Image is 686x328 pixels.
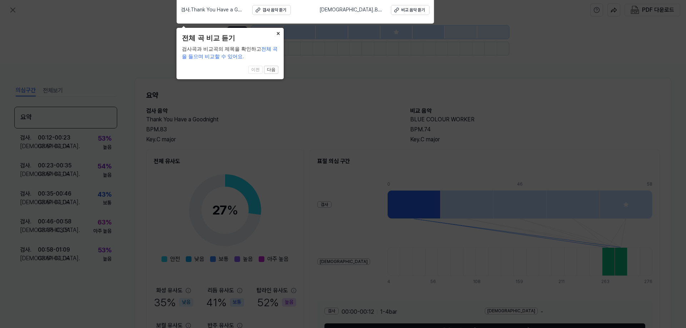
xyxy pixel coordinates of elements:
[272,28,284,38] button: Close
[252,5,291,15] button: 검사 음악 듣기
[391,5,429,15] button: 비교 음악 듣기
[319,6,382,14] span: [DEMOGRAPHIC_DATA] . BLUE COLOUR WORKER
[264,66,278,74] button: 다음
[182,45,278,60] div: 검사곡과 비교곡의 제목을 확인하고
[263,7,286,13] div: 검사 음악 듣기
[181,6,244,14] span: 검사 . Thank You Have a Goodnight
[182,46,278,59] span: 전체 곡을 들으며 비교할 수 있어요.
[182,33,278,44] header: 전체 곡 비교 듣기
[401,7,425,13] div: 비교 음악 듣기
